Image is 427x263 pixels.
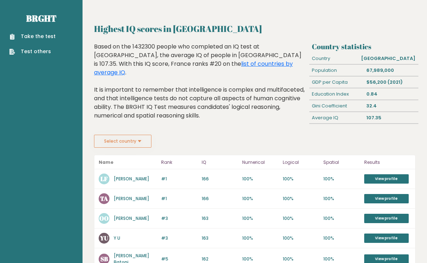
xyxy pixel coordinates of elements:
[202,195,238,202] p: 166
[364,112,418,124] div: 107.35
[309,65,364,76] div: Population
[99,159,113,165] b: Name
[161,235,197,241] p: #3
[202,176,238,182] p: 166
[114,176,149,182] a: [PERSON_NAME]
[99,214,109,222] text: OO
[358,53,418,64] div: [GEOGRAPHIC_DATA]
[309,53,358,64] div: Country
[283,235,319,241] p: 100%
[364,214,409,223] a: View profile
[161,158,197,167] p: Rank
[312,42,416,51] h3: Country statistics
[283,176,319,182] p: 100%
[309,77,364,88] div: GDP per Capita
[323,176,360,182] p: 100%
[114,195,149,202] a: [PERSON_NAME]
[309,88,364,100] div: Education Index
[323,215,360,222] p: 100%
[364,77,418,88] div: $56,200 (2021)
[94,60,293,77] a: list of countries by average IQ
[364,194,409,203] a: View profile
[242,215,278,222] p: 100%
[94,22,416,35] h2: Highest IQ scores in [GEOGRAPHIC_DATA]
[242,176,278,182] p: 100%
[309,112,364,124] div: Average IQ
[242,256,278,262] p: 100%
[9,33,56,40] a: Take the test
[364,65,418,76] div: 67,989,000
[323,235,360,241] p: 100%
[323,158,360,167] p: Spatial
[364,174,409,184] a: View profile
[9,48,56,55] a: Test others
[26,13,56,24] a: Brght
[364,158,411,167] p: Results
[309,100,364,112] div: Gini Coefficient
[100,255,108,263] text: SB
[242,195,278,202] p: 100%
[364,88,418,100] div: 0.84
[114,215,149,221] a: [PERSON_NAME]
[323,195,360,202] p: 100%
[242,235,278,241] p: 100%
[283,158,319,167] p: Logical
[202,158,238,167] p: IQ
[202,235,238,241] p: 163
[94,42,306,131] div: Based on the 1432300 people who completed an IQ test at [GEOGRAPHIC_DATA], the average IQ of peop...
[100,175,108,183] text: LF
[283,195,319,202] p: 100%
[161,176,197,182] p: #1
[100,234,108,242] text: YU
[202,215,238,222] p: 163
[100,194,108,203] text: TA
[161,256,197,262] p: #5
[94,135,151,148] button: Select country
[364,234,409,243] a: View profile
[242,158,278,167] p: Numerical
[161,195,197,202] p: #1
[283,256,319,262] p: 100%
[114,235,120,241] a: Y U
[202,256,238,262] p: 162
[161,215,197,222] p: #3
[323,256,360,262] p: 100%
[364,100,418,112] div: 32.4
[283,215,319,222] p: 100%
